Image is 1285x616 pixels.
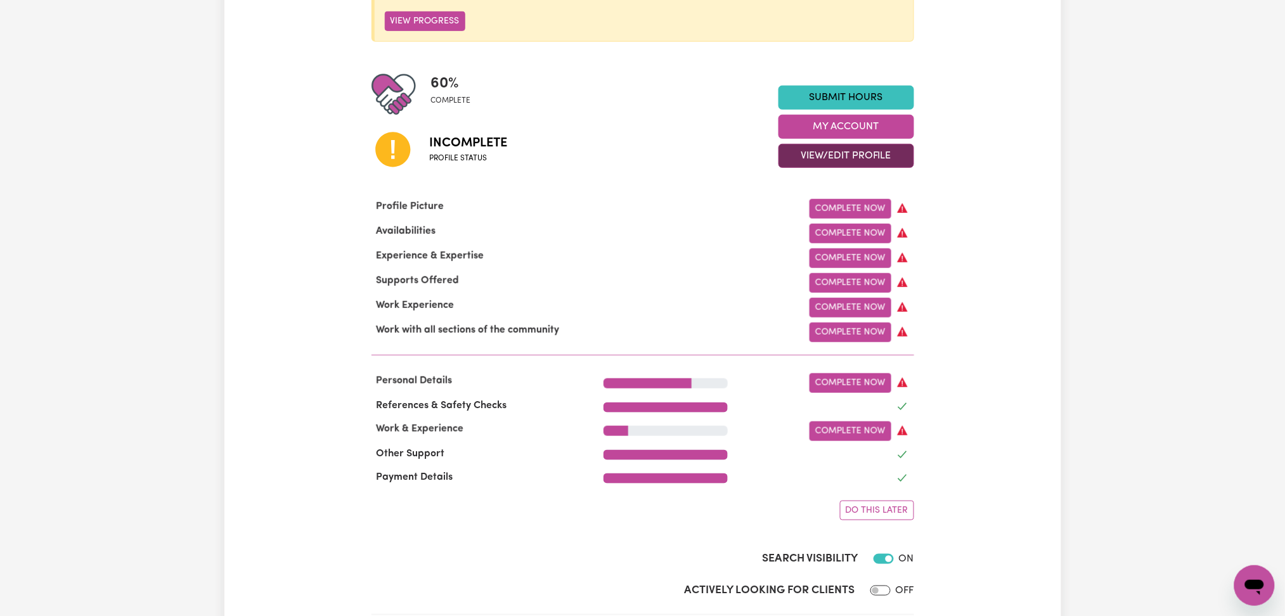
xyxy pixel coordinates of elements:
span: Incomplete [430,134,508,153]
span: Payment Details [371,472,458,482]
span: Work & Experience [371,424,469,434]
label: Search Visibility [763,551,858,567]
button: Do this later [840,501,914,520]
a: Complete Now [810,248,891,268]
span: Personal Details [371,376,458,386]
a: Submit Hours [778,86,914,110]
span: Supports Offered [371,276,465,286]
span: Availabilities [371,226,441,236]
span: Other Support [371,449,450,459]
span: Work with all sections of the community [371,325,565,335]
span: ON [899,554,914,564]
span: Profile Picture [371,202,449,212]
span: References & Safety Checks [371,401,512,411]
a: Complete Now [810,273,891,293]
button: View Progress [385,11,465,31]
a: Complete Now [810,224,891,243]
a: Complete Now [810,323,891,342]
a: Complete Now [810,373,891,393]
span: OFF [896,586,914,596]
span: Do this later [846,506,908,515]
iframe: Button to launch messaging window [1234,565,1275,606]
a: Complete Now [810,421,891,441]
span: Work Experience [371,300,460,311]
a: Complete Now [810,298,891,318]
span: Profile status [430,153,508,164]
button: View/Edit Profile [778,144,914,168]
a: Complete Now [810,199,891,219]
span: 60 % [431,72,471,95]
label: Actively Looking for Clients [685,582,855,599]
span: Experience & Expertise [371,251,489,261]
span: complete [431,95,471,106]
button: My Account [778,115,914,139]
div: Profile completeness: 60% [431,72,481,117]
